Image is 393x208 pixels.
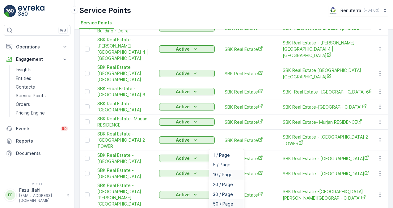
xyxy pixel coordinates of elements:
[159,136,215,144] button: Active
[225,70,273,77] a: SBK Real Estate
[97,101,153,113] a: SBK Real Estate-Maha Residence
[97,101,153,113] span: SBK Real Estate-[GEOGRAPHIC_DATA]
[283,40,375,59] span: SBK Real Estate - [PERSON_NAME] [GEOGRAPHIC_DATA] 4 | [GEOGRAPHIC_DATA]
[4,135,70,147] a: Reports
[283,89,375,95] span: SBK -Real Estate -[GEOGRAPHIC_DATA] 6
[283,89,375,95] a: SBK -Real Estate -Shengaiti 6
[85,71,90,76] div: Toggle Row Selected
[16,84,35,90] p: Contacts
[97,152,153,164] span: SBK Real Estate - [GEOGRAPHIC_DATA]
[225,89,273,95] a: SBK Real Estate
[79,6,131,15] p: Service Points
[283,40,375,59] a: SBK Real Estate - Mohd. Jassim Building 4 | Al Nahda
[60,28,66,33] p: ⌘B
[213,153,230,158] span: 1 / Page
[16,150,68,156] p: Documents
[159,45,215,53] button: Active
[97,182,153,207] a: SBK Real Estate -SHEIK SUHAIL BIN KHAILFA BUILDING
[85,156,90,161] div: Toggle Row Selected
[85,138,90,143] div: Toggle Row Selected
[97,85,153,98] span: SBK -Real Estate -[GEOGRAPHIC_DATA] 6
[176,46,190,52] p: Active
[283,134,375,147] a: SBK Real Estate - AL NAHDA 2 TOWER
[283,189,375,201] a: SBK Real Estate -SHEIK SUHAIL BIN KHAILFA BUILDING
[13,74,70,83] a: Entities
[85,171,90,176] div: Toggle Row Selected
[19,187,64,193] p: Fazul.Ilahi
[176,119,190,125] p: Active
[97,131,153,149] span: SBK Real Estate - [GEOGRAPHIC_DATA] 2 TOWER
[85,47,90,52] div: Toggle Row Selected
[16,138,68,144] p: Reports
[176,192,190,198] p: Active
[85,119,90,124] div: Toggle Row Selected
[97,167,153,180] span: SBK Real Estate - [GEOGRAPHIC_DATA]
[4,41,70,53] button: Operations
[283,67,375,80] a: SBK Real Estate Darwish Building Abu Hail
[176,137,190,143] p: Active
[328,7,338,14] img: Screenshot_2024-07-26_at_13.33.01.png
[62,126,67,131] p: 99
[213,162,230,167] span: 5 / Page
[4,182,70,186] span: v 1.51.1
[13,91,70,100] a: Service Points
[283,170,375,177] span: SBK Real Estate - [GEOGRAPHIC_DATA]
[159,103,215,110] button: Active
[16,101,30,107] p: Orders
[176,170,190,177] p: Active
[283,155,375,162] a: SBK Real Estate - FATMA BUILDING
[213,182,233,187] span: 20 / Page
[328,5,388,16] button: Renuterra(+04:00)
[283,134,375,147] span: SBK Real Estate - [GEOGRAPHIC_DATA] 2 TOWER
[283,67,375,80] span: SBK Real Estate [GEOGRAPHIC_DATA] [GEOGRAPHIC_DATA]
[225,137,273,144] span: SBK Real Estate
[159,88,215,95] button: Active
[283,119,375,125] span: SBK Real Estate- Murjan RESIDENCE
[225,104,273,110] a: SBK Real Estate
[159,191,215,198] button: Active
[16,44,58,50] p: Operations
[176,155,190,161] p: Active
[225,155,273,162] a: SBK Real Estate
[283,104,375,110] span: SBK Real Estate-[GEOGRAPHIC_DATA]
[97,182,153,207] span: SBK Real Estate -[GEOGRAPHIC_DATA][PERSON_NAME][GEOGRAPHIC_DATA]
[176,70,190,77] p: Active
[97,37,153,61] a: SBK Real Estate - Mohd. Jassim Building 4 | Al Nahda
[283,155,375,162] span: SBK Real Estate - [GEOGRAPHIC_DATA]
[18,5,44,17] img: logo_light-DOdMpM7g.png
[19,193,64,203] p: [EMAIL_ADDRESS][DOMAIN_NAME]
[97,167,153,180] a: SBK Real Estate - AL SALEMIYAH TOWER
[97,85,153,98] a: SBK -Real Estate -Shengaiti 6
[16,67,32,73] p: Insights
[176,89,190,95] p: Active
[4,187,70,203] button: FFFazul.Ilahi[EMAIL_ADDRESS][DOMAIN_NAME]
[13,83,70,91] a: Contacts
[225,119,273,125] a: SBK Real Estate
[283,104,375,110] a: SBK Real Estate-Maha Residence
[85,104,90,109] div: Toggle Row Selected
[340,7,361,14] p: Renuterra
[81,20,112,26] span: Service Points
[16,93,46,99] p: Service Points
[225,170,273,177] a: SBK Real Estate
[159,170,215,177] button: Active
[16,126,57,132] p: Events
[213,172,233,177] span: 10 / Page
[97,116,153,128] a: SBK Real Estate- Murjan RESIDENCE
[176,104,190,110] p: Active
[159,118,215,126] button: Active
[4,5,16,17] img: logo
[225,46,273,52] a: SBK Real Estate
[13,109,70,117] a: Pricing Engine
[364,8,379,13] p: ( +04:00 )
[4,53,70,65] button: Engagement
[16,75,31,81] p: Entities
